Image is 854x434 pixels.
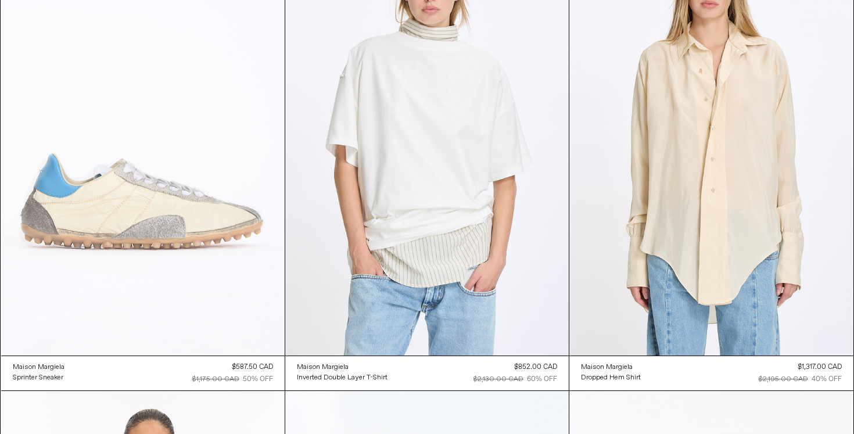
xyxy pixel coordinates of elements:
[297,373,387,383] div: Inverted Double Layer T-Shirt
[527,374,557,385] div: 60% OFF
[232,362,273,372] div: $587.50 CAD
[473,374,523,385] div: $2,130.00 CAD
[13,373,63,383] div: Sprinter Sneaker
[759,374,808,385] div: $2,195.00 CAD
[192,374,239,385] div: $1,175.00 CAD
[798,362,842,372] div: $1,317.00 CAD
[243,374,273,385] div: 50% OFF
[514,362,557,372] div: $852.00 CAD
[297,372,387,383] a: Inverted Double Layer T-Shirt
[581,362,641,372] a: Maison Margiela
[581,363,633,372] div: Maison Margiela
[581,372,641,383] a: Dropped Hem Shirt
[13,362,64,372] a: Maison Margiela
[297,362,387,372] a: Maison Margiela
[812,374,842,385] div: 40% OFF
[13,372,64,383] a: Sprinter Sneaker
[581,373,641,383] div: Dropped Hem Shirt
[297,363,349,372] div: Maison Margiela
